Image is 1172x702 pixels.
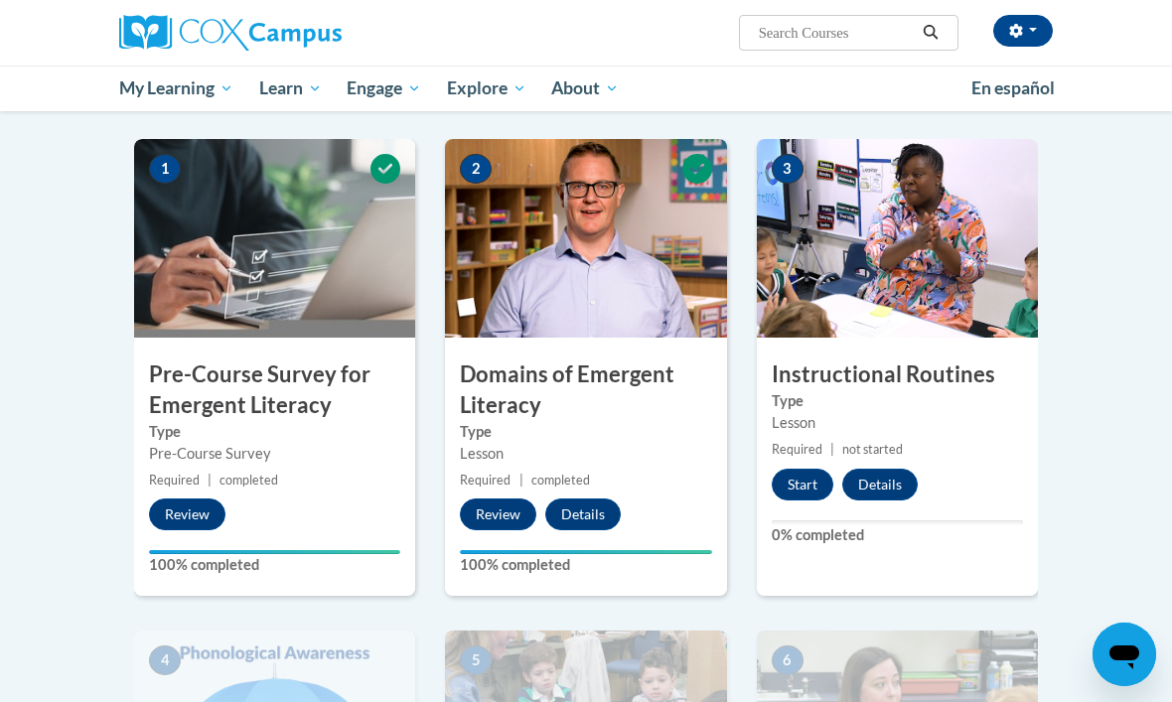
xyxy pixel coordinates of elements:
span: 6 [772,645,804,675]
h3: Instructional Routines [757,359,1038,390]
img: Course Image [757,139,1038,338]
a: Cox Campus [119,15,410,51]
span: Required [149,473,200,488]
label: Type [772,390,1023,412]
a: Learn [246,66,335,111]
span: completed [531,473,590,488]
iframe: Button to launch messaging window [1093,623,1156,686]
span: Required [460,473,511,488]
div: Main menu [104,66,1068,111]
img: Cox Campus [119,15,342,51]
div: Your progress [149,550,400,554]
span: completed [220,473,278,488]
span: 4 [149,645,181,675]
button: Details [545,498,621,530]
label: 100% completed [460,554,711,576]
span: Required [772,442,822,457]
a: En español [958,68,1068,109]
a: Explore [434,66,539,111]
img: Course Image [445,139,726,338]
div: Lesson [460,443,711,465]
img: Course Image [134,139,415,338]
span: Engage [347,76,421,100]
span: Learn [259,76,322,100]
span: 5 [460,645,492,675]
div: Pre-Course Survey [149,443,400,465]
span: En español [971,77,1055,98]
button: Account Settings [993,15,1053,47]
span: | [519,473,523,488]
button: Search [916,21,946,45]
span: | [208,473,212,488]
span: Explore [447,76,526,100]
label: 100% completed [149,554,400,576]
button: Review [149,498,225,530]
a: My Learning [106,66,246,111]
span: About [551,76,619,100]
span: not started [842,442,903,457]
span: | [830,442,834,457]
span: 2 [460,154,492,184]
div: Your progress [460,550,711,554]
span: 3 [772,154,804,184]
button: Details [842,469,918,500]
button: Review [460,498,536,530]
span: 1 [149,154,181,184]
a: Engage [334,66,434,111]
h3: Domains of Emergent Literacy [445,359,726,421]
button: Start [772,469,833,500]
label: 0% completed [772,524,1023,546]
a: About [539,66,633,111]
div: Lesson [772,412,1023,434]
input: Search Courses [757,21,916,45]
label: Type [149,421,400,443]
span: My Learning [119,76,233,100]
h3: Pre-Course Survey for Emergent Literacy [134,359,415,421]
label: Type [460,421,711,443]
